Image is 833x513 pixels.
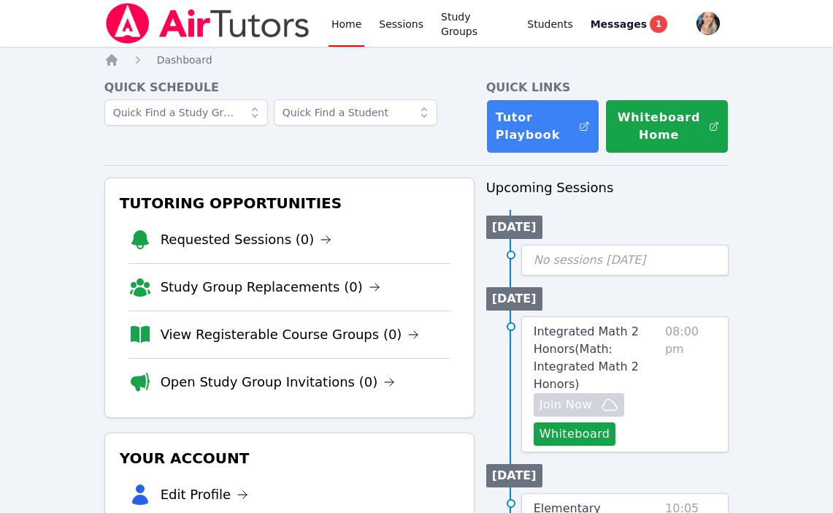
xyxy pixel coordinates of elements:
[274,99,437,126] input: Quick Find a Student
[486,79,729,96] h4: Quick Links
[104,3,311,44] img: Air Tutors
[117,190,462,216] h3: Tutoring Opportunities
[157,53,212,67] a: Dashboard
[486,178,729,198] h3: Upcoming Sessions
[161,277,380,297] a: Study Group Replacements (0)
[665,323,716,446] span: 08:00 pm
[161,324,420,345] a: View Registerable Course Groups (0)
[534,393,624,417] button: Join Now
[157,54,212,66] span: Dashboard
[486,99,599,153] a: Tutor Playbook
[104,53,729,67] nav: Breadcrumb
[650,15,667,33] span: 1
[104,79,475,96] h4: Quick Schedule
[117,445,462,471] h3: Your Account
[534,422,616,446] button: Whiteboard
[161,372,396,392] a: Open Study Group Invitations (0)
[486,464,542,487] li: [DATE]
[486,287,542,311] li: [DATE]
[486,216,542,239] li: [DATE]
[534,323,659,393] a: Integrated Math 2 Honors(Math: Integrated Math 2 Honors)
[534,253,646,267] span: No sessions [DATE]
[161,229,332,250] a: Requested Sessions (0)
[104,99,268,126] input: Quick Find a Study Group
[540,396,592,414] span: Join Now
[534,324,639,391] span: Integrated Math 2 Honors ( Math: Integrated Math 2 Honors )
[605,99,729,153] button: Whiteboard Home
[591,17,647,31] span: Messages
[161,484,249,505] a: Edit Profile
